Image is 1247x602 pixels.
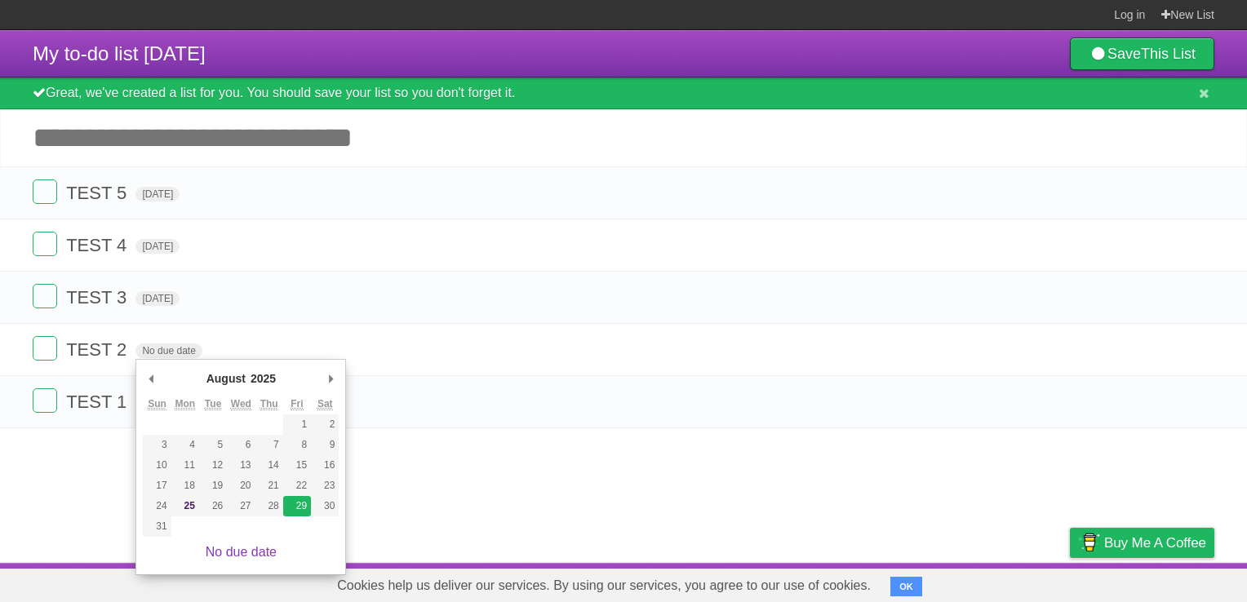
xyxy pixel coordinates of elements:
[135,343,202,358] span: No due date
[66,392,131,412] span: TEST 1
[66,287,131,308] span: TEST 3
[66,339,131,360] span: TEST 2
[143,496,171,516] button: 24
[322,366,339,391] button: Next Month
[227,455,255,476] button: 13
[231,398,251,410] abbr: Wednesday
[260,398,278,410] abbr: Thursday
[171,476,199,496] button: 18
[66,235,131,255] span: TEST 4
[171,455,199,476] button: 11
[143,435,171,455] button: 3
[135,187,180,201] span: [DATE]
[206,545,277,559] a: No due date
[283,455,311,476] button: 15
[1112,567,1214,598] a: Suggest a feature
[227,476,255,496] button: 20
[1104,529,1206,557] span: Buy me a coffee
[321,569,887,602] span: Cookies help us deliver our services. By using our services, you agree to our use of cookies.
[148,398,166,410] abbr: Sunday
[993,567,1029,598] a: Terms
[311,476,339,496] button: 23
[143,455,171,476] button: 10
[33,179,57,204] label: Done
[33,284,57,308] label: Done
[33,42,206,64] span: My to-do list [DATE]
[33,232,57,256] label: Done
[291,398,303,410] abbr: Friday
[33,388,57,413] label: Done
[199,496,227,516] button: 26
[311,414,339,435] button: 2
[283,496,311,516] button: 29
[143,366,159,391] button: Previous Month
[283,435,311,455] button: 8
[204,366,248,391] div: August
[890,577,922,596] button: OK
[255,435,283,455] button: 7
[199,435,227,455] button: 5
[199,455,227,476] button: 12
[171,435,199,455] button: 4
[227,435,255,455] button: 6
[255,455,283,476] button: 14
[205,398,221,410] abbr: Tuesday
[255,476,283,496] button: 21
[227,496,255,516] button: 27
[853,567,887,598] a: About
[317,398,333,410] abbr: Saturday
[171,496,199,516] button: 25
[311,455,339,476] button: 16
[135,239,180,254] span: [DATE]
[1049,567,1091,598] a: Privacy
[311,496,339,516] button: 30
[255,496,283,516] button: 28
[1141,46,1196,62] b: This List
[175,398,195,410] abbr: Monday
[248,366,278,391] div: 2025
[1070,38,1214,70] a: SaveThis List
[66,183,131,203] span: TEST 5
[199,476,227,496] button: 19
[1078,529,1100,556] img: Buy me a coffee
[33,336,57,361] label: Done
[311,435,339,455] button: 9
[283,476,311,496] button: 22
[283,414,311,435] button: 1
[143,516,171,537] button: 31
[135,291,180,306] span: [DATE]
[907,567,973,598] a: Developers
[1070,528,1214,558] a: Buy me a coffee
[143,476,171,496] button: 17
